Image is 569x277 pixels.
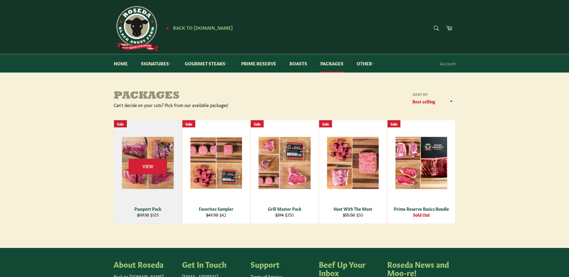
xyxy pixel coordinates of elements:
[351,54,381,73] a: Other
[258,136,311,189] img: Grill Master Pack
[411,92,456,97] label: Sort by
[314,54,349,73] a: Packages
[206,212,218,218] s: $47.50
[190,137,243,189] img: Favorites Sampler
[250,120,319,224] a: Grill Master Pack Grill Master Pack $374 $350
[319,120,332,128] div: Sale
[179,54,234,73] a: Gourmet Steaks
[323,206,383,212] div: Host With The Most
[114,6,159,51] img: Roseda Beef
[235,54,282,73] a: Prime Reserve
[395,136,448,189] img: Prime Reserve Basics Bundle
[186,206,246,212] div: Favorites Sampler
[319,260,381,276] h4: Beef Up Your Inbox
[114,260,176,268] h4: About Roseda
[182,120,195,128] div: Sale
[114,90,285,102] h1: Packages
[437,55,459,72] a: Account
[114,120,182,224] a: Passport Pack Passport Pack $117.10 $105 View
[283,54,313,73] a: Roasts
[387,120,456,224] a: Prime Reserve Basics Bundle Prime Reserve Basics Bundle Sold Out
[186,212,246,218] div: $42
[182,260,244,268] h4: Get In Touch
[108,54,134,73] a: Home
[251,120,264,128] div: Sale
[388,120,400,128] div: Sale
[391,212,451,218] div: Sold Out
[163,25,233,30] a: ★ Back to [DOMAIN_NAME]
[275,212,284,218] s: $374
[319,120,387,224] a: Host With The Most Host With The Most $55.50 $50
[166,25,169,30] span: ★
[327,136,379,189] img: Host With The Most
[118,206,178,212] div: Passport Pack
[387,260,450,276] h4: Roseda News and Moo-re!
[343,212,355,218] s: $55.50
[129,159,167,174] span: View
[250,260,313,268] h4: Support
[173,24,233,31] span: Back to [DOMAIN_NAME]
[323,212,383,218] div: $50
[391,206,451,212] div: Prime Reserve Basics Bundle
[254,206,315,212] div: Grill Master Pack
[182,120,250,224] a: Favorites Sampler Favorites Sampler $47.50 $42
[254,212,315,218] div: $350
[135,54,178,73] a: Signatures
[114,102,285,108] div: Can't decide on your cuts? Pick from our available packages!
